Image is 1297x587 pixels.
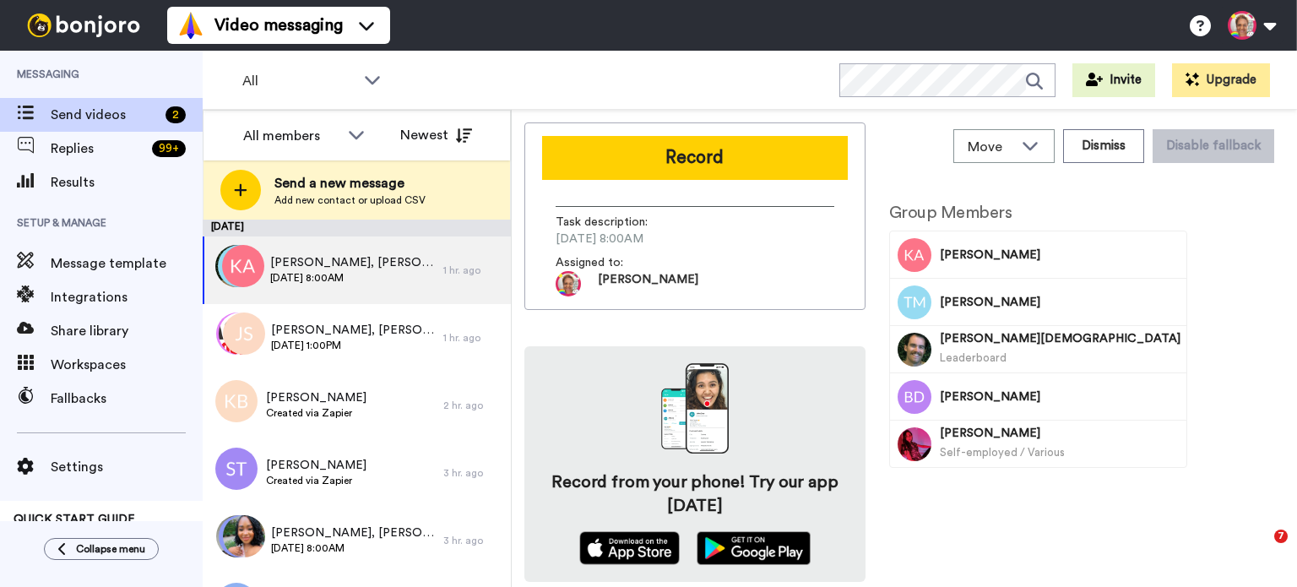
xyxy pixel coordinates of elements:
[152,140,186,157] div: 99 +
[219,313,261,355] img: 1cebbb65-8545-4517-a581-c70e8b5f23d2.png
[215,448,258,490] img: st.png
[940,352,1007,363] span: Leaderboard
[216,515,258,557] img: 3924af7d-0580-41b5-9e6a-e49b3c6ef949.jpg
[697,531,811,565] img: playstore
[203,220,511,236] div: [DATE]
[271,339,435,352] span: [DATE] 1:00PM
[44,538,159,560] button: Collapse menu
[218,245,260,287] img: tm.png
[51,355,203,375] span: Workspaces
[223,313,265,355] img: js.png
[1240,530,1280,570] iframe: Intercom live chat
[20,14,147,37] img: bj-logo-header-white.svg
[598,271,698,296] span: [PERSON_NAME]
[266,406,366,420] span: Created via Zapier
[271,322,435,339] span: [PERSON_NAME], [PERSON_NAME] & 5 others
[215,380,258,422] img: kb.png
[388,118,485,152] button: Newest
[177,12,204,39] img: vm-color.svg
[1063,129,1144,163] button: Dismiss
[443,331,502,345] div: 1 hr. ago
[898,285,931,319] img: Image of Tara Mims
[898,380,931,414] img: Image of Briana DeBose
[271,524,435,541] span: [PERSON_NAME], [PERSON_NAME] & 11 others
[1172,63,1270,97] button: Upgrade
[166,106,186,123] div: 2
[274,173,426,193] span: Send a new message
[51,253,203,274] span: Message template
[1072,63,1155,97] button: Invite
[219,515,261,557] img: da.png
[556,254,674,271] span: Assigned to:
[940,425,1180,442] span: [PERSON_NAME]
[940,294,1180,311] span: [PERSON_NAME]
[51,457,203,477] span: Settings
[243,126,339,146] div: All members
[242,71,355,91] span: All
[270,271,435,285] span: [DATE] 8:00AM
[51,105,159,125] span: Send videos
[443,399,502,412] div: 2 hr. ago
[661,363,729,454] img: download
[556,271,581,296] img: 2b13dc4f-64e9-4aff-9e5b-e890dd90db1c-1653661641.jpg
[443,264,502,277] div: 1 hr. ago
[556,214,674,231] span: Task description :
[898,427,931,461] img: Image of Krystal Turner
[898,333,931,367] img: Image of Jeff Gay
[443,534,502,547] div: 3 hr. ago
[579,531,680,565] img: appstore
[51,389,203,409] span: Fallbacks
[223,515,265,557] img: 2e738825-0bae-45a7-815d-9756e2e7d097.jpg
[940,330,1180,347] span: [PERSON_NAME][DEMOGRAPHIC_DATA]
[14,514,135,525] span: QUICK START GUIDE
[222,245,264,287] img: ka.png
[271,541,435,555] span: [DATE] 8:00AM
[889,204,1187,222] h2: Group Members
[51,172,203,193] span: Results
[541,470,849,518] h4: Record from your phone! Try our app [DATE]
[266,389,366,406] span: [PERSON_NAME]
[556,231,716,247] span: [DATE] 8:00AM
[266,474,366,487] span: Created via Zapier
[940,247,1180,264] span: [PERSON_NAME]
[270,254,435,271] span: [PERSON_NAME], [PERSON_NAME], [PERSON_NAME] & 2 others
[542,136,848,180] button: Record
[443,466,502,480] div: 3 hr. ago
[266,457,366,474] span: [PERSON_NAME]
[214,14,343,37] span: Video messaging
[940,447,1065,458] span: Self-employed / Various
[215,245,258,287] img: 9c98de20-bc8a-4d03-b620-6f305cb95881.jpg
[940,389,1180,405] span: [PERSON_NAME]
[51,139,145,159] span: Replies
[216,313,258,355] img: jp.png
[76,542,145,556] span: Collapse menu
[1274,530,1288,543] span: 7
[898,238,931,272] img: Image of Kayla Allen
[1153,129,1274,163] button: Disable fallback
[274,193,426,207] span: Add new contact or upload CSV
[51,321,203,341] span: Share library
[51,287,203,307] span: Integrations
[968,137,1013,157] span: Move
